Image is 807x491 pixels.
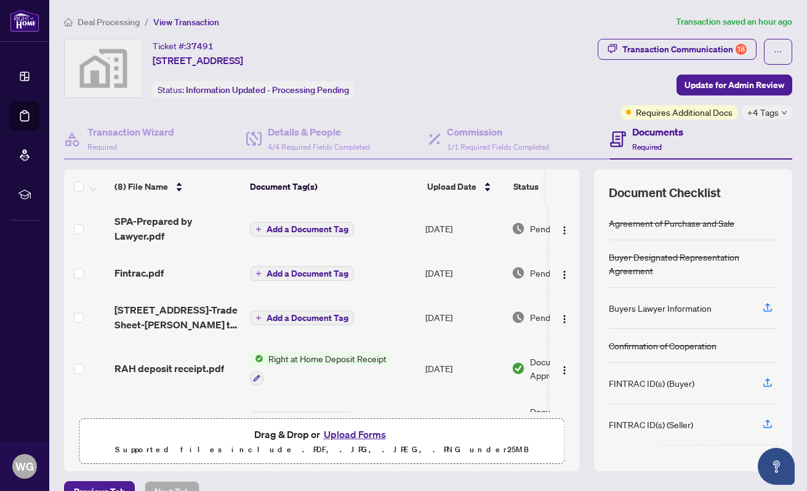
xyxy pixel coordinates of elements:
[530,266,592,280] span: Pending Review
[781,110,787,116] span: down
[153,17,219,28] span: View Transaction
[250,266,354,282] button: Add a Document Tag
[447,142,549,152] span: 1/1 Required Fields Completed
[560,314,569,324] img: Logo
[267,314,348,322] span: Add a Document Tag
[512,266,525,280] img: Document Status
[78,17,140,28] span: Deal Processing
[255,226,262,232] span: plus
[774,47,782,56] span: ellipsis
[320,426,390,442] button: Upload Forms
[250,310,354,325] button: Add a Document Tag
[420,293,507,342] td: [DATE]
[110,169,245,204] th: (8) File Name
[422,169,508,204] th: Upload Date
[420,395,507,442] td: [DATE]
[15,458,34,475] span: WG
[512,412,525,425] img: Document Status
[758,448,795,485] button: Open asap
[250,221,354,237] button: Add a Document Tag
[87,442,556,457] p: Supported files include .PDF, .JPG, .JPEG, .PNG under 25 MB
[636,105,733,119] span: Requires Additional Docs
[64,18,73,26] span: home
[676,15,792,29] article: Transaction saved an hour ago
[609,216,734,230] div: Agreement of Purchase and Sale
[555,219,574,238] button: Logo
[677,75,792,95] button: Update for Admin Review
[747,105,779,120] span: +4 Tags
[420,253,507,293] td: [DATE]
[512,310,525,324] img: Document Status
[512,222,525,235] img: Document Status
[736,44,747,55] div: 18
[114,180,168,193] span: (8) File Name
[255,270,262,277] span: plus
[530,310,592,324] span: Pending Review
[622,39,747,59] div: Transaction Communication
[267,225,348,233] span: Add a Document Tag
[153,53,243,68] span: [STREET_ADDRESS]
[250,222,354,237] button: Add a Document Tag
[555,263,574,283] button: Logo
[555,408,574,428] button: Logo
[114,214,240,243] span: SPA-Prepared by Lawyer.pdf
[114,411,177,426] span: WIRE DUP.jpg
[254,426,390,442] span: Drag & Drop or
[530,222,592,235] span: Pending Review
[268,142,370,152] span: 4/4 Required Fields Completed
[186,84,349,95] span: Information Updated - Processing Pending
[555,359,574,378] button: Logo
[250,352,263,365] img: Status Icon
[250,310,354,326] button: Add a Document Tag
[79,419,564,465] span: Drag & Drop orUpload FormsSupported files include .PDF, .JPG, .JPEG, .PNG under25MB
[632,124,683,139] h4: Documents
[153,81,354,98] div: Status:
[598,39,757,60] button: Transaction Communication18
[10,9,39,32] img: logo
[250,266,354,281] button: Add a Document Tag
[267,269,348,278] span: Add a Document Tag
[530,355,606,382] span: Document Approved
[609,418,693,431] div: FINTRAC ID(s) (Seller)
[609,376,694,390] div: FINTRAC ID(s) (Buyer)
[255,315,262,321] span: plus
[263,352,391,365] span: Right at Home Deposit Receipt
[560,225,569,235] img: Logo
[114,266,164,280] span: Fintrac.pdf
[268,124,370,139] h4: Details & People
[114,302,240,332] span: [STREET_ADDRESS]-Trade Sheet-[PERSON_NAME] to Review.pdf
[145,15,148,29] li: /
[87,142,117,152] span: Required
[512,362,525,375] img: Document Status
[420,204,507,253] td: [DATE]
[632,142,662,152] span: Required
[560,270,569,280] img: Logo
[508,169,613,204] th: Status
[609,339,717,352] div: Confirmation of Cooperation
[609,250,777,277] div: Buyer Designated Representation Agreement
[560,365,569,375] img: Logo
[65,39,142,97] img: svg%3e
[513,180,539,193] span: Status
[685,75,784,95] span: Update for Admin Review
[609,184,721,201] span: Document Checklist
[250,352,391,385] button: Status IconRight at Home Deposit Receipt
[153,39,214,53] div: Ticket #:
[609,301,712,315] div: Buyers Lawyer Information
[245,169,422,204] th: Document Tag(s)
[530,405,606,432] span: Document Approved
[114,361,224,376] span: RAH deposit receipt.pdf
[555,307,574,327] button: Logo
[427,180,476,193] span: Upload Date
[420,342,507,395] td: [DATE]
[447,124,549,139] h4: Commission
[186,41,214,52] span: 37491
[87,124,174,139] h4: Transaction Wizard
